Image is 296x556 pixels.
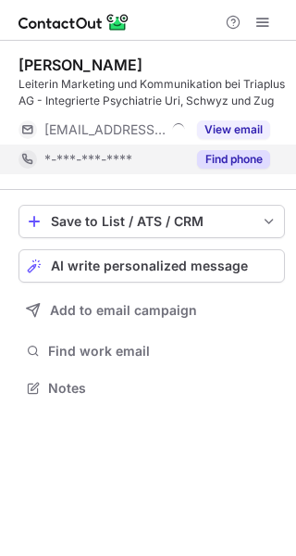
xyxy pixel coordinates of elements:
span: Find work email [48,343,277,360]
button: Notes [18,375,285,401]
button: Add to email campaign [18,294,285,327]
img: ContactOut v5.3.10 [18,11,129,33]
span: Notes [48,380,277,397]
button: Reveal Button [197,120,270,139]
div: Leiterin Marketing und Kommunikation bei Triaplus AG - Integrierte Psychiatrie Uri, Schwyz und Zug [18,76,285,109]
div: Save to List / ATS / CRM [51,214,253,229]
button: save-profile-one-click [18,205,285,238]
span: Add to email campaign [50,303,197,318]
span: [EMAIL_ADDRESS][DOMAIN_NAME] [44,121,166,138]
button: Find work email [18,338,285,364]
button: AI write personalized message [18,249,285,283]
button: Reveal Button [197,150,270,169]
span: AI write personalized message [51,259,248,273]
div: [PERSON_NAME] [18,56,142,74]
